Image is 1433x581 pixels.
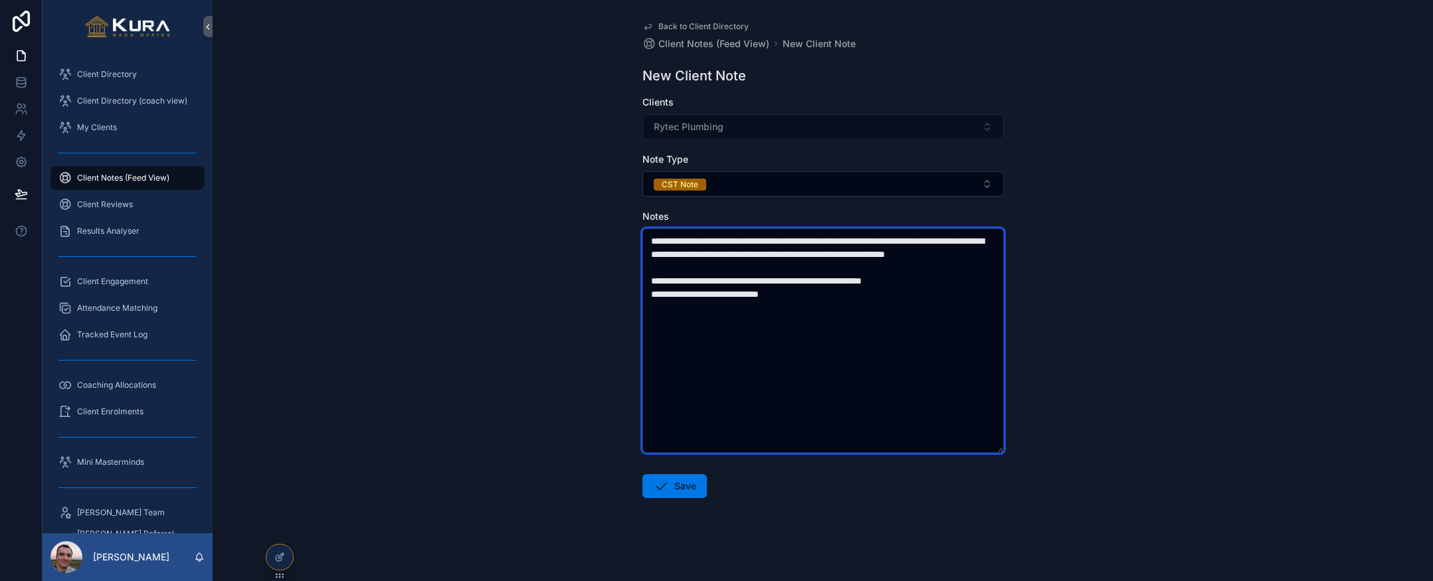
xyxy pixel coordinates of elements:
[77,173,169,183] span: Client Notes (Feed View)
[77,329,147,340] span: Tracked Event Log
[43,53,213,533] div: scrollable content
[642,210,669,222] span: Notes
[642,21,749,32] a: Back to Client Directory
[662,179,698,191] div: CST Note
[50,89,205,113] a: Client Directory (coach view)
[783,37,856,50] a: New Client Note
[642,96,674,108] span: Clients
[642,66,746,85] h1: New Client Note
[642,171,1004,197] button: Select Button
[50,219,205,243] a: Results Analyser
[50,527,205,551] a: [PERSON_NAME] Referral Partners
[50,501,205,525] a: [PERSON_NAME] Team
[77,122,117,133] span: My Clients
[77,380,156,390] span: Coaching Allocations
[77,69,137,80] span: Client Directory
[50,400,205,424] a: Client Enrolments
[85,16,171,37] img: App logo
[642,37,769,50] a: Client Notes (Feed View)
[50,62,205,86] a: Client Directory
[50,166,205,190] a: Client Notes (Feed View)
[77,199,133,210] span: Client Reviews
[50,373,205,397] a: Coaching Allocations
[77,457,144,467] span: Mini Masterminds
[93,550,169,564] p: [PERSON_NAME]
[77,406,143,417] span: Client Enrolments
[77,529,191,550] span: [PERSON_NAME] Referral Partners
[77,276,148,287] span: Client Engagement
[77,96,187,106] span: Client Directory (coach view)
[658,21,749,32] span: Back to Client Directory
[77,507,165,518] span: [PERSON_NAME] Team
[50,450,205,474] a: Mini Masterminds
[50,116,205,139] a: My Clients
[50,323,205,347] a: Tracked Event Log
[77,303,157,313] span: Attendance Matching
[642,474,707,498] button: Save
[642,153,688,165] span: Note Type
[658,37,769,50] span: Client Notes (Feed View)
[50,296,205,320] a: Attendance Matching
[77,226,140,236] span: Results Analyser
[50,193,205,216] a: Client Reviews
[50,270,205,293] a: Client Engagement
